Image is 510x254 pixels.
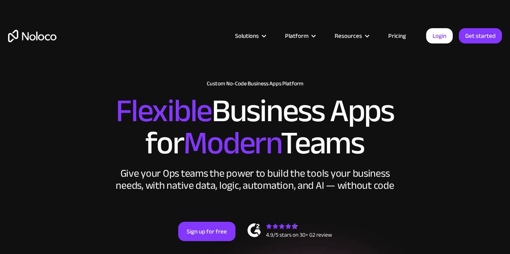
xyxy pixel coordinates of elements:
div: Solutions [235,31,259,41]
a: Pricing [378,31,416,41]
div: Give your Ops teams the power to build the tools your business needs, with native data, logic, au... [114,167,396,192]
span: Modern [183,113,281,173]
div: Platform [285,31,308,41]
div: Solutions [225,31,275,41]
h2: Business Apps for Teams [8,95,502,159]
a: home [8,30,56,42]
a: Sign up for free [178,222,235,241]
div: Platform [275,31,325,41]
h1: Custom No-Code Business Apps Platform [8,81,502,87]
div: Resources [335,31,362,41]
span: Flexible [116,81,212,141]
div: Resources [325,31,378,41]
a: Get started [459,28,502,43]
a: Login [426,28,453,43]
